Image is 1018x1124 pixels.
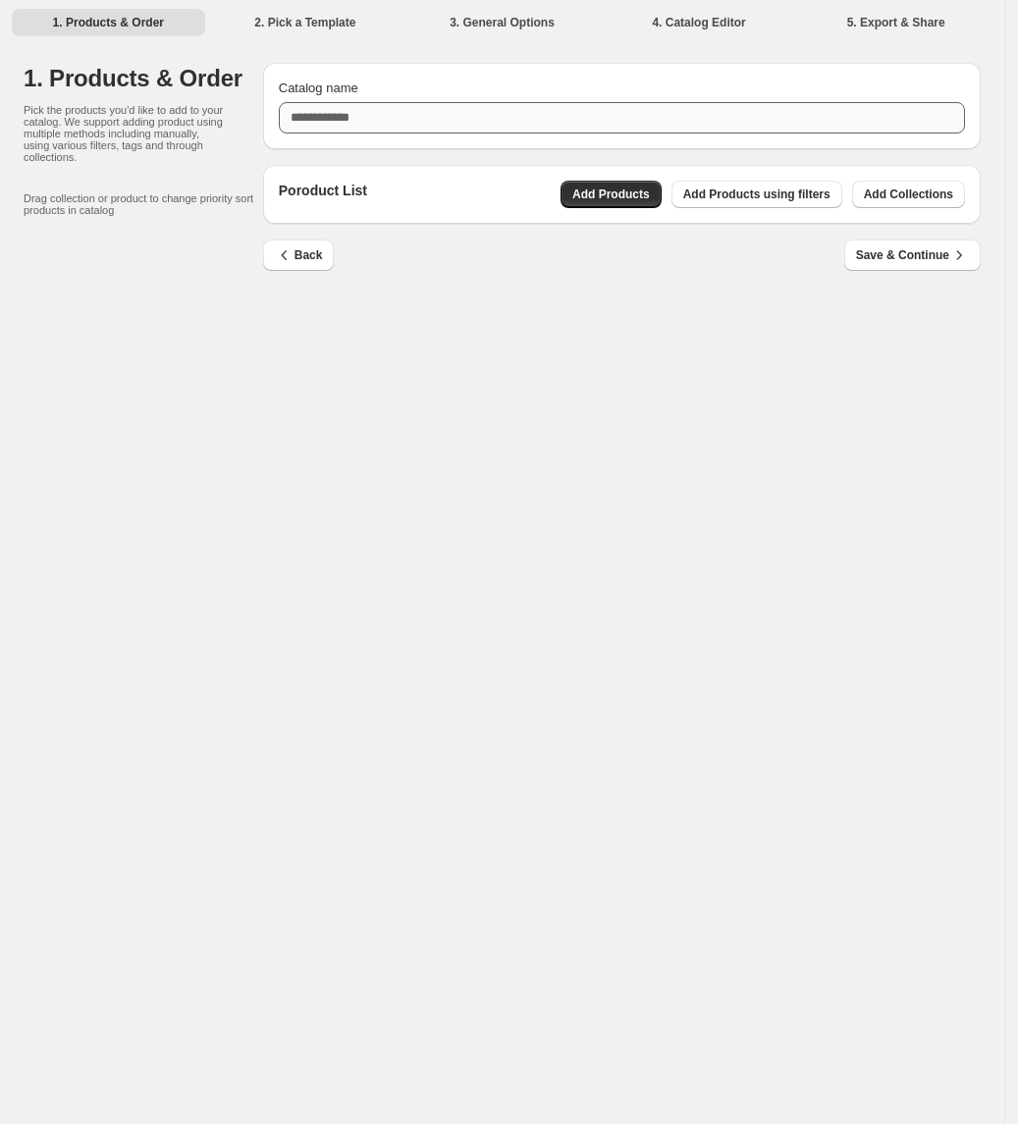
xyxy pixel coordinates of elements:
[561,181,662,208] button: Add Products
[844,240,981,271] button: Save & Continue
[24,63,263,94] h1: 1. Products & Order
[275,245,323,265] span: Back
[572,187,650,202] span: Add Products
[852,181,965,208] button: Add Collections
[24,192,263,216] p: Drag collection or product to change priority sort products in catalog
[864,187,953,202] span: Add Collections
[24,104,224,163] p: Pick the products you'd like to add to your catalog. We support adding product using multiple met...
[683,187,830,202] span: Add Products using filters
[671,181,842,208] button: Add Products using filters
[279,181,367,208] p: Poroduct List
[279,80,358,95] span: Catalog name
[263,240,335,271] button: Back
[856,245,969,265] span: Save & Continue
